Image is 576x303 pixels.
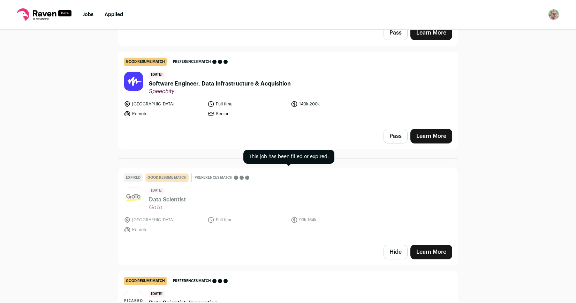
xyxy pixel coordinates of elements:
li: Senior [207,110,287,117]
span: Data Scientist [149,195,186,204]
li: [GEOGRAPHIC_DATA] [124,101,203,108]
span: [DATE] [149,72,165,78]
div: Expired [124,173,143,182]
span: Preferences match [173,278,211,284]
span: Preferences match [173,58,211,65]
button: Pass [384,129,408,143]
img: 1b297e82d98421ce42536458e1a4f78522ac0fcf1f22dc5a1a924205202b26b3.jpg [124,299,143,302]
img: 3e39d8c96b50d931f4ef3aa8082e3a3eea522a51bf49752c56f7739ff8d3a9ab.jpg [124,188,143,207]
li: Full time [207,216,287,223]
li: Remote [124,226,203,233]
li: Remote [124,110,203,117]
div: This job has been filled or expired. [243,150,334,164]
a: Expired good resume match Preferences match [DATE] Data Scientist GoTo [GEOGRAPHIC_DATA] Full tim... [118,168,458,239]
a: Learn More [410,25,452,40]
li: Full time [207,101,287,108]
li: 99k-164k [291,216,370,223]
img: 59b05ed76c69f6ff723abab124283dfa738d80037756823f9fc9e3f42b66bce3.jpg [124,72,143,91]
a: good resume match Preferences match [DATE] Software Engineer, Data Infrastructure & Acquisition S... [118,52,458,123]
button: Open dropdown [548,9,559,20]
span: [DATE] [149,291,165,297]
span: [DATE] [149,187,165,194]
div: good resume match [145,173,189,182]
span: Speechify [149,88,291,95]
a: Learn More [410,129,452,143]
img: 19867468-medium_jpg [548,9,559,20]
a: Jobs [83,12,93,17]
li: [GEOGRAPHIC_DATA] [124,216,203,223]
button: Hide [384,245,408,259]
div: good resume match [124,58,167,66]
span: GoTo [149,204,186,211]
a: Applied [105,12,123,17]
li: 140k-200k [291,101,370,108]
div: good resume match [124,277,167,285]
span: Preferences match [195,174,233,181]
span: Software Engineer, Data Infrastructure & Acquisition [149,80,291,88]
button: Pass [384,25,408,40]
a: Learn More [410,245,452,259]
